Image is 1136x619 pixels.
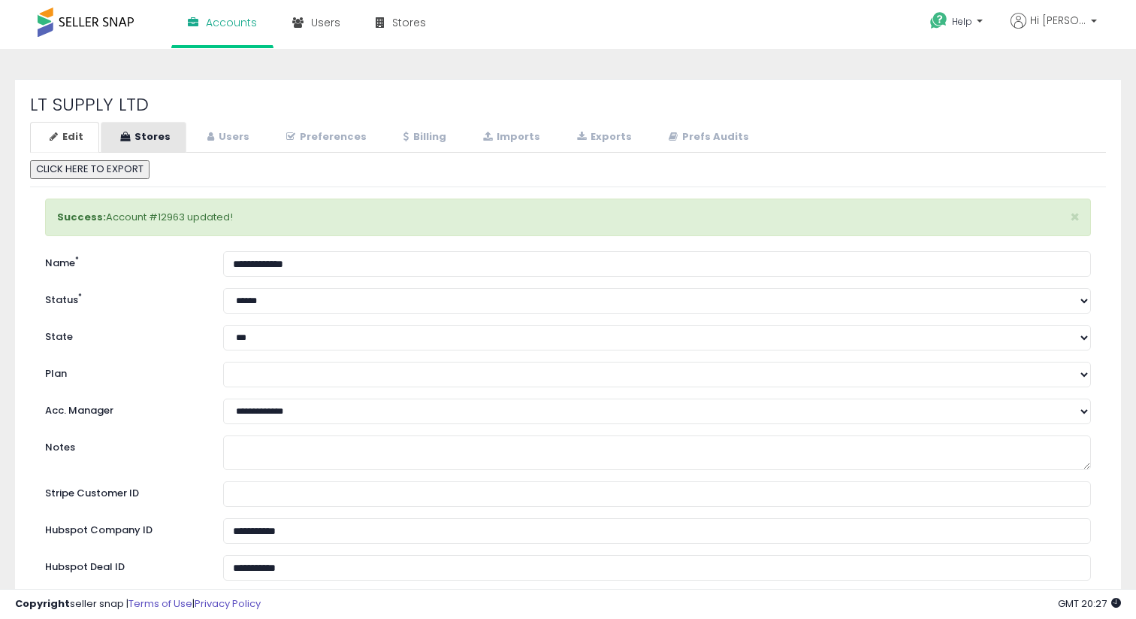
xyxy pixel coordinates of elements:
div: Account #12963 updated! [45,199,1091,237]
h2: LT SUPPLY LTD [30,95,1106,114]
a: Terms of Use [128,596,192,611]
a: Users [188,122,265,153]
label: Plan [34,362,212,381]
label: Stripe Customer ID [34,481,212,501]
a: Hi [PERSON_NAME] [1011,13,1097,47]
span: Accounts [206,15,257,30]
label: Hubspot Company ID [34,518,212,538]
span: Stores [392,15,426,30]
strong: Copyright [15,596,70,611]
div: seller snap | | [15,597,261,611]
a: Privacy Policy [195,596,261,611]
button: × [1070,209,1080,225]
span: Hi [PERSON_NAME] [1030,13,1086,28]
span: 2025-09-14 20:27 GMT [1058,596,1121,611]
a: Edit [30,122,99,153]
a: Imports [464,122,556,153]
i: Get Help [929,11,948,30]
a: Stores [101,122,186,153]
a: Prefs Audits [649,122,765,153]
strong: Success: [57,210,106,224]
a: Billing [384,122,462,153]
a: Exports [557,122,648,153]
label: Name [34,251,212,271]
a: Preferences [267,122,382,153]
span: Help [952,15,972,28]
label: Hubspot Deal ID [34,555,212,575]
label: Notes [34,435,212,455]
button: CLICK HERE TO EXPORT [30,160,150,179]
label: State [34,325,212,344]
label: Acc. Manager [34,399,212,418]
label: Status [34,288,212,308]
span: Users [311,15,340,30]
